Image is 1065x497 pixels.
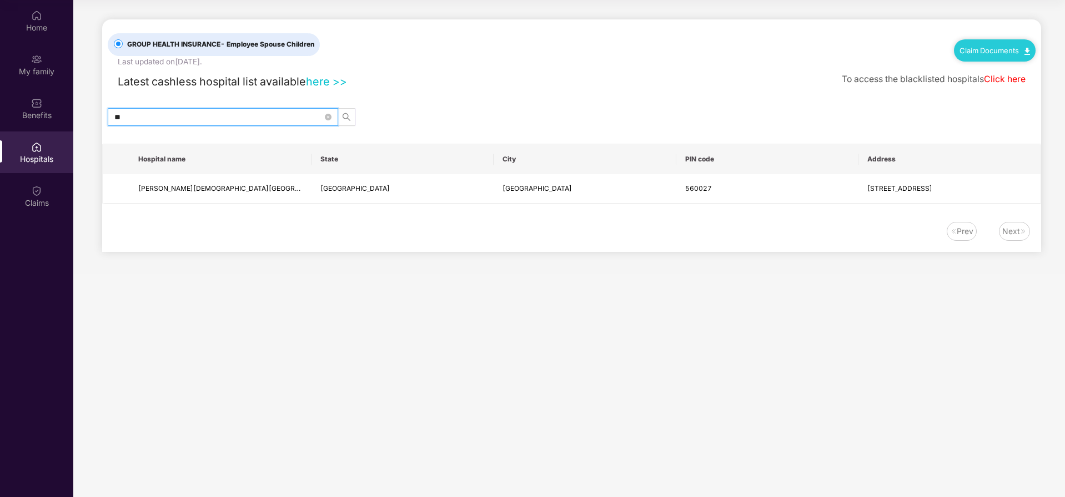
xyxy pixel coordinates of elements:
[129,174,312,204] td: P. D. HINDUJA SINDHI HOSPITAL
[494,174,676,204] td: Bangalore
[503,184,572,192] span: [GEOGRAPHIC_DATA]
[138,184,338,192] span: [PERSON_NAME][DEMOGRAPHIC_DATA][GEOGRAPHIC_DATA]
[138,155,303,164] span: Hospital name
[1020,228,1027,235] img: svg+xml;base64,PHN2ZyB4bWxucz0iaHR0cDovL3d3dy53My5vcmcvMjAwMC9zdmciIHdpZHRoPSIxNiIgaGVpZ2h0PSIxNi...
[220,40,315,48] span: - Employee Spouse Children
[676,144,858,174] th: PIN code
[957,225,973,237] div: Prev
[1024,48,1030,55] img: svg+xml;base64,PHN2ZyB4bWxucz0iaHR0cDovL3d3dy53My5vcmcvMjAwMC9zdmciIHdpZHRoPSIxMC40IiBoZWlnaHQ9Ij...
[123,39,319,50] span: GROUP HEALTH INSURANCE
[31,141,42,153] img: svg+xml;base64,PHN2ZyBpZD0iSG9zcGl0YWxzIiB4bWxucz0iaHR0cDovL3d3dy53My5vcmcvMjAwMC9zdmciIHdpZHRoPS...
[31,54,42,65] img: svg+xml;base64,PHN2ZyB3aWR0aD0iMjAiIGhlaWdodD0iMjAiIHZpZXdCb3g9IjAgMCAyMCAyMCIgZmlsbD0ibm9uZSIgeG...
[31,185,42,196] img: svg+xml;base64,PHN2ZyBpZD0iQ2xhaW0iIHhtbG5zPSJodHRwOi8vd3d3LnczLm9yZy8yMDAwL3N2ZyIgd2lkdGg9IjIwIi...
[325,114,331,120] span: close-circle
[867,184,932,192] span: [STREET_ADDRESS]
[984,74,1026,84] a: Click here
[312,174,494,204] td: Karnataka
[338,108,355,126] button: search
[338,113,355,121] span: search
[494,144,676,174] th: City
[858,174,1041,204] td: 1215 A Cross Sindhi Hospital Road, 0
[867,155,1032,164] span: Address
[1002,225,1020,237] div: Next
[959,46,1030,55] a: Claim Documents
[858,144,1041,174] th: Address
[320,184,390,192] span: [GEOGRAPHIC_DATA]
[950,228,957,235] img: svg+xml;base64,PHN2ZyB4bWxucz0iaHR0cDovL3d3dy53My5vcmcvMjAwMC9zdmciIHdpZHRoPSIxNiIgaGVpZ2h0PSIxNi...
[129,144,312,174] th: Hospital name
[31,98,42,109] img: svg+xml;base64,PHN2ZyBpZD0iQmVuZWZpdHMiIHhtbG5zPSJodHRwOi8vd3d3LnczLm9yZy8yMDAwL3N2ZyIgd2lkdGg9Ij...
[31,10,42,21] img: svg+xml;base64,PHN2ZyBpZD0iSG9tZSIgeG1sbnM9Imh0dHA6Ly93d3cudzMub3JnLzIwMDAvc3ZnIiB3aWR0aD0iMjAiIG...
[842,74,984,84] span: To access the blacklisted hospitals
[312,144,494,174] th: State
[306,75,347,88] a: here >>
[118,56,202,68] div: Last updated on [DATE] .
[325,112,331,123] span: close-circle
[685,184,712,192] span: 560027
[118,75,306,88] span: Latest cashless hospital list available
